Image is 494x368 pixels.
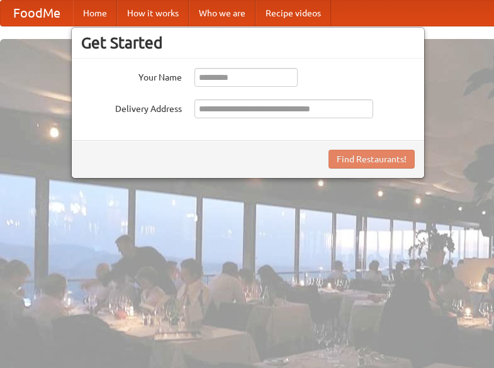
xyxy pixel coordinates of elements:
[328,150,415,169] button: Find Restaurants!
[1,1,73,26] a: FoodMe
[255,1,331,26] a: Recipe videos
[81,99,182,115] label: Delivery Address
[73,1,117,26] a: Home
[81,68,182,84] label: Your Name
[117,1,189,26] a: How it works
[81,33,415,52] h3: Get Started
[189,1,255,26] a: Who we are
